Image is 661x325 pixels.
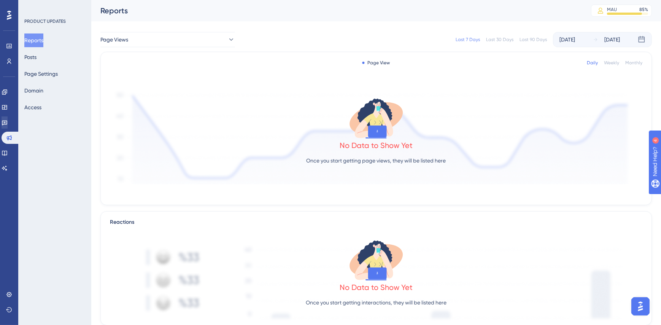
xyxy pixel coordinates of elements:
div: 85 % [639,6,648,13]
button: Page Views [100,32,235,47]
div: PRODUCT UPDATES [24,18,66,24]
div: Monthly [625,60,642,66]
div: Last 30 Days [486,37,513,43]
div: [DATE] [559,35,575,44]
span: Page Views [100,35,128,44]
button: Reports [24,33,43,47]
div: No Data to Show Yet [340,282,413,293]
div: Reports [100,5,572,16]
button: Domain [24,84,43,97]
div: Reactions [110,218,642,227]
div: MAU [607,6,617,13]
div: Page View [362,60,390,66]
p: Once you start getting page views, they will be listed here [307,156,446,165]
div: 4 [53,4,55,10]
div: Last 7 Days [456,37,480,43]
iframe: UserGuiding AI Assistant Launcher [629,295,652,318]
p: Once you start getting interactions, they will be listed here [306,298,446,307]
span: Need Help? [18,2,48,11]
div: [DATE] [604,35,620,44]
button: Posts [24,50,37,64]
div: No Data to Show Yet [340,140,413,151]
div: Weekly [604,60,619,66]
button: Page Settings [24,67,58,81]
button: Access [24,100,41,114]
div: Daily [587,60,598,66]
div: Last 90 Days [520,37,547,43]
